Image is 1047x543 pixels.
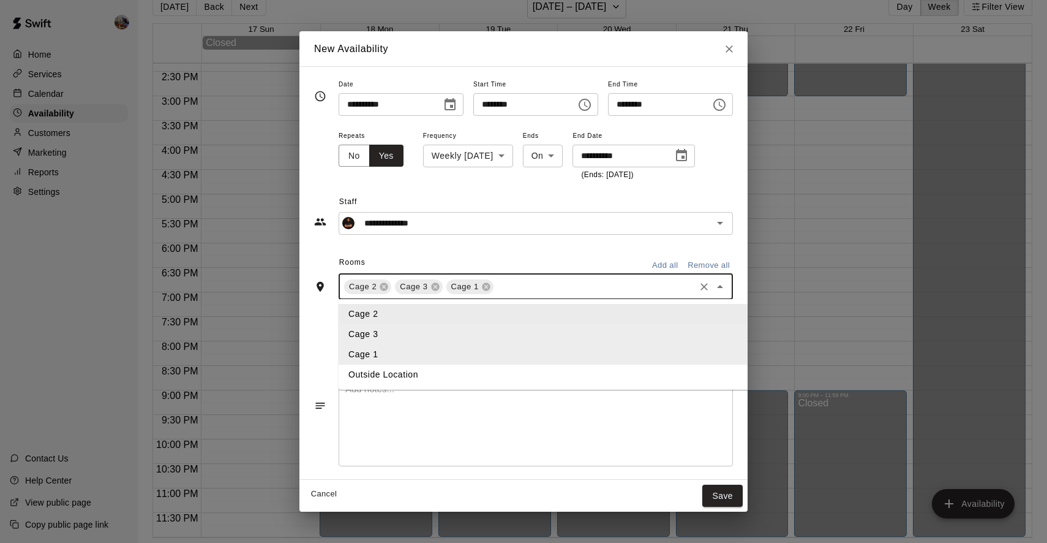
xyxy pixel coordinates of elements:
span: Cage 3 [395,281,432,293]
button: Choose time, selected time is 8:00 PM [707,93,732,117]
button: Clear [696,278,713,295]
img: Thomas Johnson [342,217,355,229]
button: Choose time, selected time is 5:00 PM [572,93,597,117]
li: Outside Location [339,365,751,385]
div: Cage 3 [395,279,442,294]
svg: Staff [314,216,326,228]
div: outlined button group [339,145,403,167]
span: Ends [523,128,563,145]
p: (Ends: [DATE]) [581,169,686,181]
div: On [523,145,563,167]
button: Close [711,278,729,295]
svg: Rooms [314,281,326,293]
span: End Time [608,77,733,93]
div: Weekly [DATE] [423,145,513,167]
span: Rooms [339,258,366,267]
svg: Timing [314,90,326,102]
li: Cage 2 [339,304,751,324]
span: Staff [339,192,733,212]
button: Yes [369,145,403,167]
div: Cage 2 [344,279,391,294]
li: Cage 3 [339,324,751,344]
button: Remove all [685,256,733,275]
span: Start Time [473,77,598,93]
span: Cage 2 [344,281,381,293]
button: Choose date, selected date is Dec 23, 2025 [669,143,694,168]
svg: Notes [314,400,326,412]
span: Date [339,77,463,93]
li: Cage 1 [339,344,751,365]
span: Cage 1 [446,281,484,293]
button: No [339,145,370,167]
span: Frequency [423,128,513,145]
button: Close [718,38,740,60]
h6: New Availability [314,41,388,57]
span: End Date [572,128,695,145]
div: Cage 1 [446,279,493,294]
button: Add all [645,256,685,275]
button: Open [711,215,729,232]
button: Save [702,485,743,507]
span: Repeats [339,128,413,145]
button: Cancel [304,485,343,504]
button: Choose date, selected date is Aug 19, 2025 [438,93,462,117]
